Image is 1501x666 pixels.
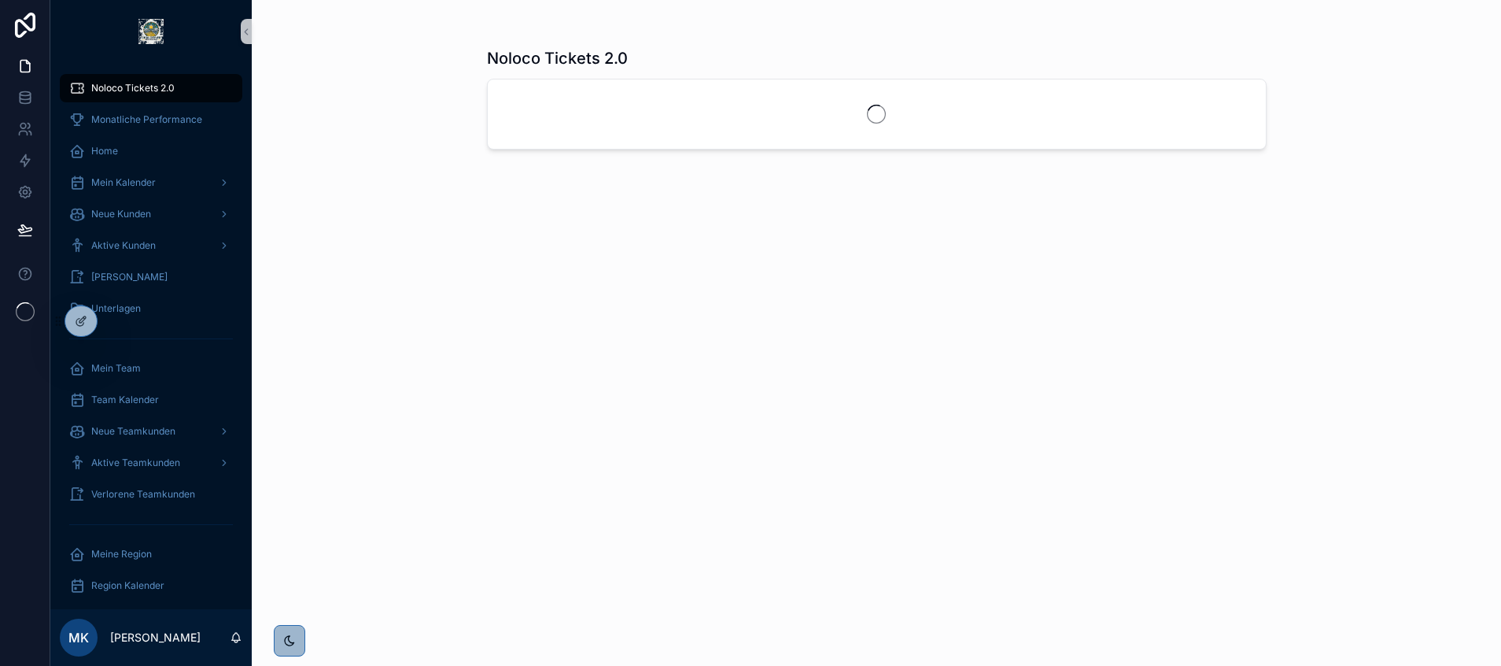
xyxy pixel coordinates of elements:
[91,271,168,283] span: [PERSON_NAME]
[487,47,628,69] h1: Noloco Tickets 2.0
[60,231,242,260] a: Aktive Kunden
[91,457,180,469] span: Aktive Teamkunden
[68,628,89,647] span: MK
[91,394,159,406] span: Team Kalender
[60,417,242,446] a: Neue Teamkunden
[91,176,156,189] span: Mein Kalender
[60,354,242,383] a: Mein Team
[60,105,242,134] a: Monatliche Performance
[60,540,242,568] a: Meine Region
[60,294,242,323] a: Unterlagen
[110,630,201,646] p: [PERSON_NAME]
[91,239,156,252] span: Aktive Kunden
[60,168,242,197] a: Mein Kalender
[60,137,242,165] a: Home
[60,200,242,228] a: Neue Kunden
[91,579,164,592] span: Region Kalender
[91,113,202,126] span: Monatliche Performance
[60,572,242,600] a: Region Kalender
[138,19,164,44] img: App logo
[60,480,242,509] a: Verlorene Teamkunden
[60,386,242,414] a: Team Kalender
[91,208,151,220] span: Neue Kunden
[91,82,175,94] span: Noloco Tickets 2.0
[91,488,195,501] span: Verlorene Teamkunden
[60,263,242,291] a: [PERSON_NAME]
[50,63,252,609] div: scrollable content
[91,145,118,157] span: Home
[91,302,141,315] span: Unterlagen
[91,362,141,375] span: Mein Team
[60,449,242,477] a: Aktive Teamkunden
[60,74,242,102] a: Noloco Tickets 2.0
[91,425,175,438] span: Neue Teamkunden
[91,548,152,561] span: Meine Region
